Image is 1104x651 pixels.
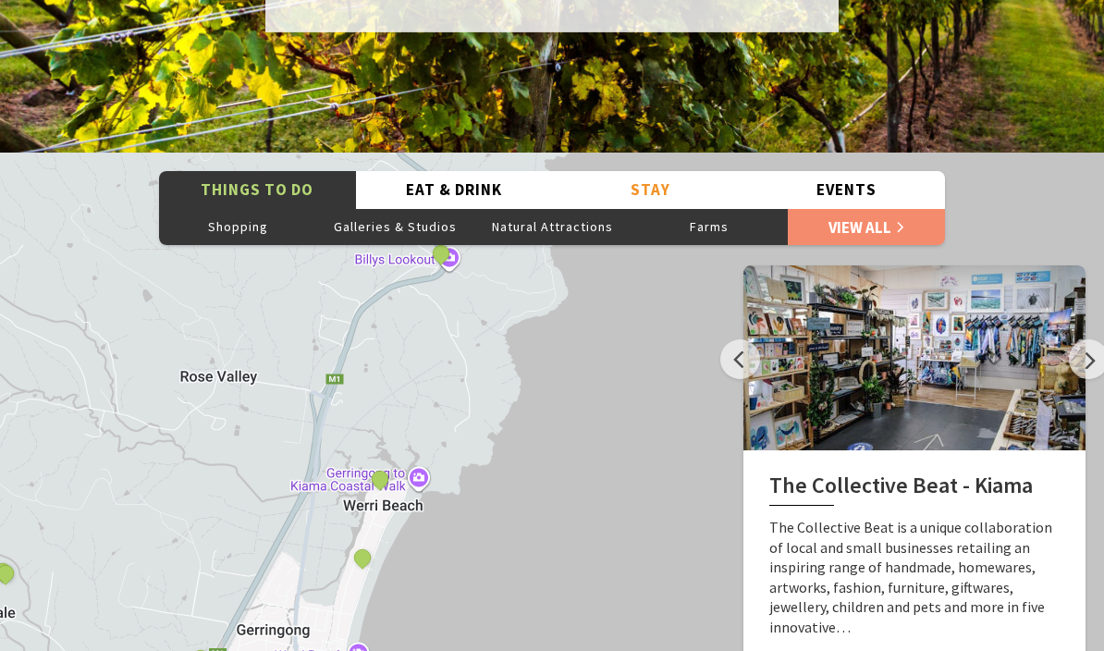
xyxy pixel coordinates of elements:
[316,208,473,245] button: Galleries & Studios
[720,339,760,379] button: Previous
[769,518,1060,638] p: The Collective Beat is a unique collaboration of local and small businesses retailing an inspirin...
[473,208,631,245] button: Natural Attractions
[788,208,945,245] a: View All
[350,546,374,570] button: See detail about Werri Beach and Point, Gerringong
[159,208,316,245] button: Shopping
[552,171,749,209] button: Stay
[769,473,1060,506] h2: The Collective Beat - Kiama
[631,208,788,245] button: Farms
[368,467,392,491] button: See detail about Werri Lagoon, Gerringong
[749,171,946,209] button: Events
[356,171,553,209] button: Eat & Drink
[429,241,453,265] button: See detail about Mt Pleasant Lookout, Kiama Heights
[159,171,356,209] button: Things To Do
